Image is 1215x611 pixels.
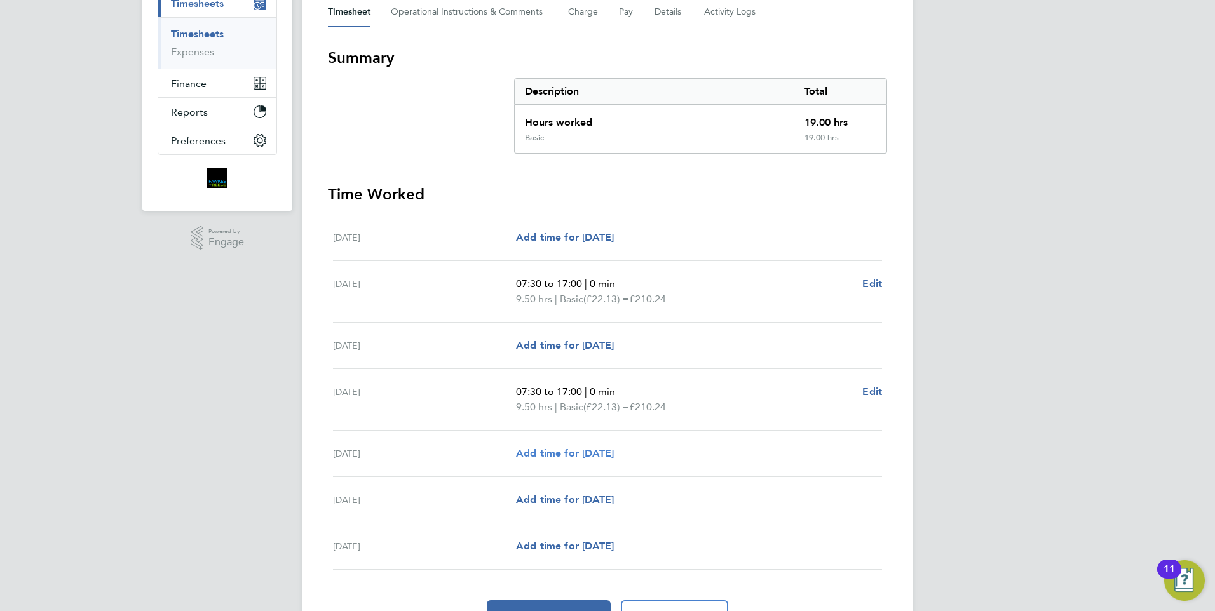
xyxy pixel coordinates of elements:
div: 19.00 hrs [794,105,886,133]
a: Go to home page [158,168,277,188]
a: Expenses [171,46,214,58]
span: (£22.13) = [583,401,629,413]
a: Add time for [DATE] [516,230,614,245]
img: bromak-logo-retina.png [207,168,227,188]
span: Engage [208,237,244,248]
span: 0 min [590,278,615,290]
span: Preferences [171,135,226,147]
a: Timesheets [171,28,224,40]
h3: Summary [328,48,887,68]
span: 9.50 hrs [516,401,552,413]
div: Hours worked [515,105,794,133]
span: £210.24 [629,293,666,305]
span: Add time for [DATE] [516,540,614,552]
span: Add time for [DATE] [516,231,614,243]
h3: Time Worked [328,184,887,205]
span: | [555,401,557,413]
div: [DATE] [333,384,516,415]
div: Timesheets [158,17,276,69]
span: Reports [171,106,208,118]
span: £210.24 [629,401,666,413]
span: | [555,293,557,305]
a: Edit [862,276,882,292]
span: 0 min [590,386,615,398]
div: Basic [525,133,544,143]
span: Finance [171,77,207,90]
div: Total [794,79,886,104]
span: Add time for [DATE] [516,447,614,459]
button: Open Resource Center, 11 new notifications [1164,560,1205,601]
span: Edit [862,386,882,398]
div: [DATE] [333,338,516,353]
div: [DATE] [333,446,516,461]
div: [DATE] [333,492,516,507]
span: 9.50 hrs [516,293,552,305]
span: Add time for [DATE] [516,339,614,351]
span: Edit [862,278,882,290]
div: [DATE] [333,230,516,245]
button: Finance [158,69,276,97]
span: | [585,278,587,290]
div: Description [515,79,794,104]
div: Summary [514,78,887,154]
a: Powered byEngage [191,226,245,250]
span: Basic [560,292,583,307]
span: Add time for [DATE] [516,493,614,506]
a: Add time for [DATE] [516,539,614,554]
button: Reports [158,98,276,126]
a: Add time for [DATE] [516,492,614,507]
span: Powered by [208,226,244,237]
div: [DATE] [333,539,516,554]
span: (£22.13) = [583,293,629,305]
a: Edit [862,384,882,399]
div: 19.00 hrs [794,133,886,153]
a: Add time for [DATE] [516,338,614,353]
span: Basic [560,399,583,415]
button: Preferences [158,126,276,154]
span: 07:30 to 17:00 [516,386,582,398]
div: 11 [1164,569,1175,586]
div: [DATE] [333,276,516,307]
span: 07:30 to 17:00 [516,278,582,290]
a: Add time for [DATE] [516,446,614,461]
span: | [585,386,587,398]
